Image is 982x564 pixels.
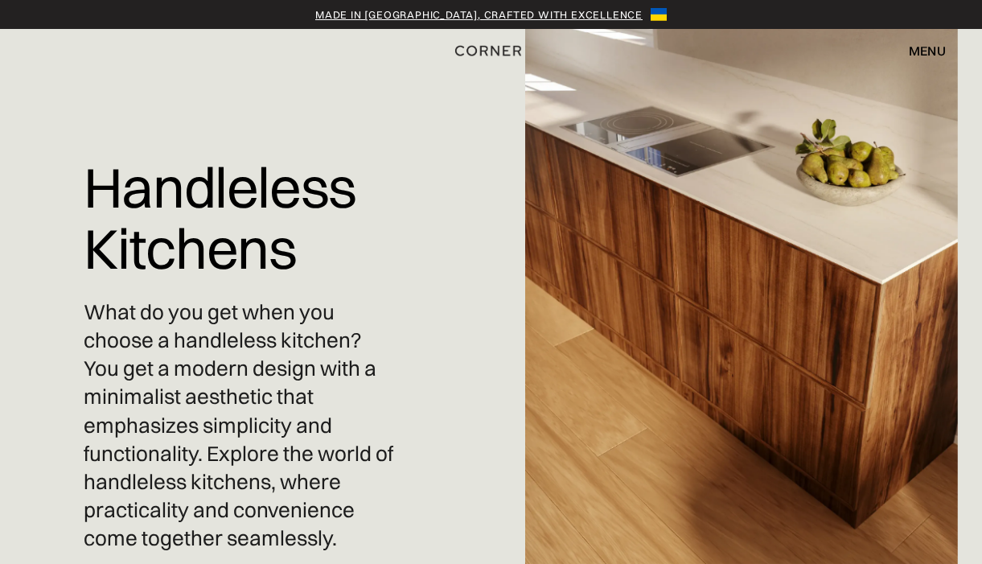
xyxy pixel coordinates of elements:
[893,37,946,64] div: menu
[84,145,398,290] h1: Handleless Kitchens
[315,6,643,23] a: Made in [GEOGRAPHIC_DATA], crafted with excellence
[449,40,533,61] a: home
[909,44,946,57] div: menu
[84,298,398,553] p: What do you get when you choose a handleless kitchen? You get a modern design with a minimalist a...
